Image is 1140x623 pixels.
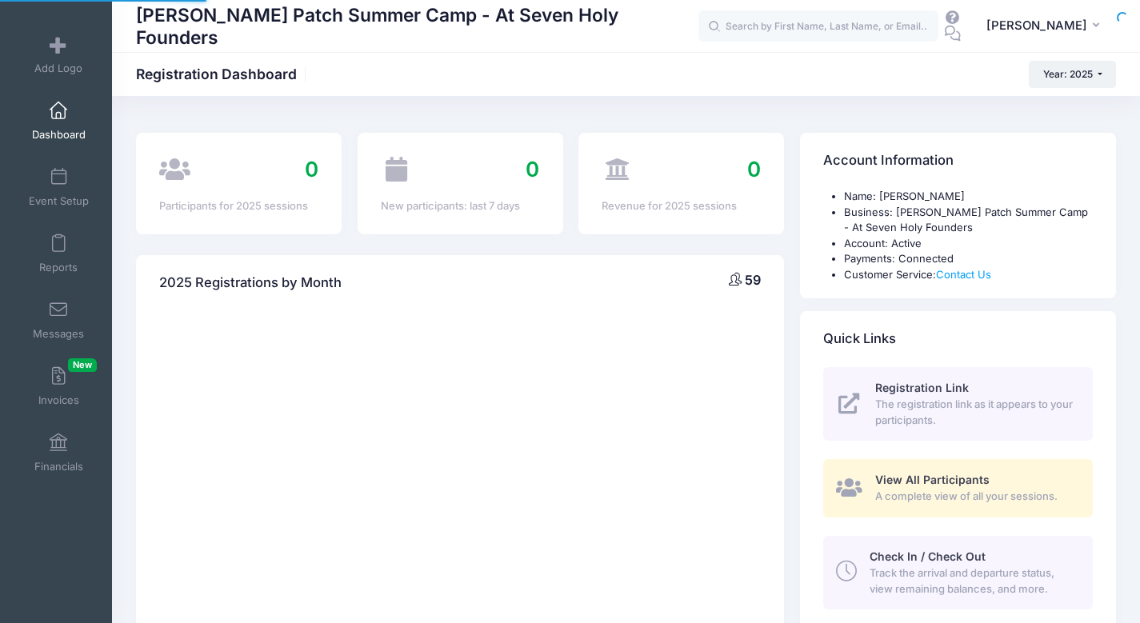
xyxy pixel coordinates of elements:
[936,268,991,281] a: Contact Us
[21,93,97,149] a: Dashboard
[823,317,896,362] h4: Quick Links
[986,17,1087,34] span: [PERSON_NAME]
[21,159,97,215] a: Event Setup
[33,327,84,341] span: Messages
[526,157,539,182] span: 0
[844,205,1093,236] li: Business: [PERSON_NAME] Patch Summer Camp - At Seven Holy Founders
[38,393,79,407] span: Invoices
[875,473,990,486] span: View All Participants
[745,272,761,288] span: 59
[381,198,540,214] div: New participants: last 7 days
[34,62,82,75] span: Add Logo
[844,251,1093,267] li: Payments: Connected
[823,459,1093,517] a: View All Participants A complete view of all your sessions.
[136,2,698,50] h1: [PERSON_NAME] Patch Summer Camp - At Seven Holy Founders
[68,358,97,372] span: New
[21,26,97,82] a: Add Logo
[602,198,761,214] div: Revenue for 2025 sessions
[747,157,761,182] span: 0
[870,549,986,563] span: Check In / Check Out
[29,194,89,208] span: Event Setup
[698,10,938,42] input: Search by First Name, Last Name, or Email...
[844,267,1093,283] li: Customer Service:
[136,66,310,82] h1: Registration Dashboard
[875,489,1074,505] span: A complete view of all your sessions.
[21,226,97,282] a: Reports
[159,198,318,214] div: Participants for 2025 sessions
[1043,68,1093,80] span: Year: 2025
[32,128,86,142] span: Dashboard
[34,460,83,473] span: Financials
[844,236,1093,252] li: Account: Active
[823,536,1093,609] a: Check In / Check Out Track the arrival and departure status, view remaining balances, and more.
[159,261,342,306] h4: 2025 Registrations by Month
[875,397,1074,428] span: The registration link as it appears to your participants.
[823,367,1093,441] a: Registration Link The registration link as it appears to your participants.
[844,189,1093,205] li: Name: [PERSON_NAME]
[976,8,1116,45] button: [PERSON_NAME]
[875,381,969,394] span: Registration Link
[21,358,97,414] a: InvoicesNew
[21,292,97,348] a: Messages
[823,138,954,184] h4: Account Information
[870,565,1074,597] span: Track the arrival and departure status, view remaining balances, and more.
[39,261,78,274] span: Reports
[305,157,318,182] span: 0
[1029,61,1116,88] button: Year: 2025
[21,425,97,481] a: Financials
